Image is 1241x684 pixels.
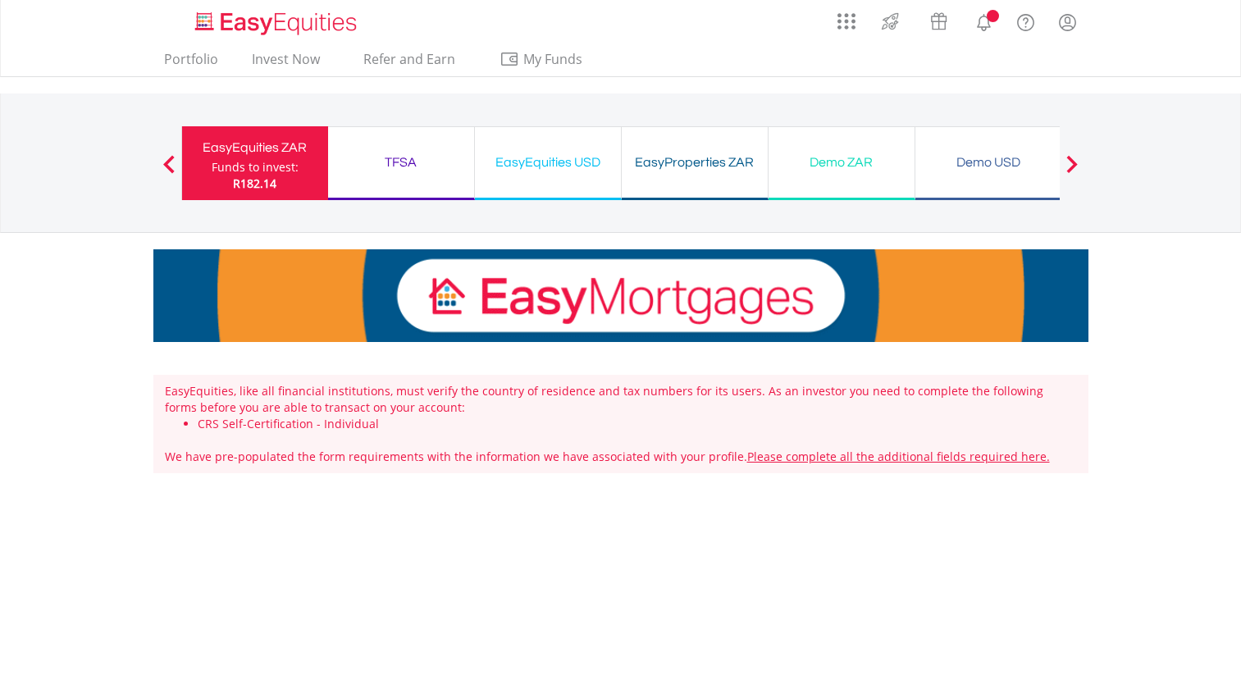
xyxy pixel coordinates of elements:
a: My Profile [1047,4,1088,40]
span: R182.14 [233,176,276,191]
li: CRS Self-Certification - Individual [198,416,1077,432]
a: Portfolio [157,51,225,76]
a: Notifications [963,4,1005,37]
div: EasyEquities USD [485,151,611,174]
span: My Funds [500,48,607,70]
a: Home page [189,4,363,37]
div: EasyProperties ZAR [632,151,758,174]
button: Previous [153,163,185,180]
div: EasyEquities, like all financial institutions, must verify the country of residence and tax numbe... [153,375,1088,473]
a: Please complete all the additional fields required here. [747,449,1050,464]
img: EasyEquities_Logo.png [192,10,363,37]
div: TFSA [338,151,464,174]
div: EasyEquities ZAR [192,136,318,159]
div: Funds to invest: [212,159,299,176]
button: Next [1056,163,1088,180]
div: Demo USD [925,151,1052,174]
a: Vouchers [915,4,963,34]
img: EasyMortage Promotion Banner [153,249,1088,342]
span: Refer and Earn [363,50,455,68]
img: grid-menu-icon.svg [837,12,855,30]
a: Refer and Earn [347,51,472,76]
img: vouchers-v2.svg [925,8,952,34]
a: FAQ's and Support [1005,4,1047,37]
img: thrive-v2.svg [877,8,904,34]
a: Invest Now [245,51,326,76]
a: AppsGrid [827,4,866,30]
div: Demo ZAR [778,151,905,174]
